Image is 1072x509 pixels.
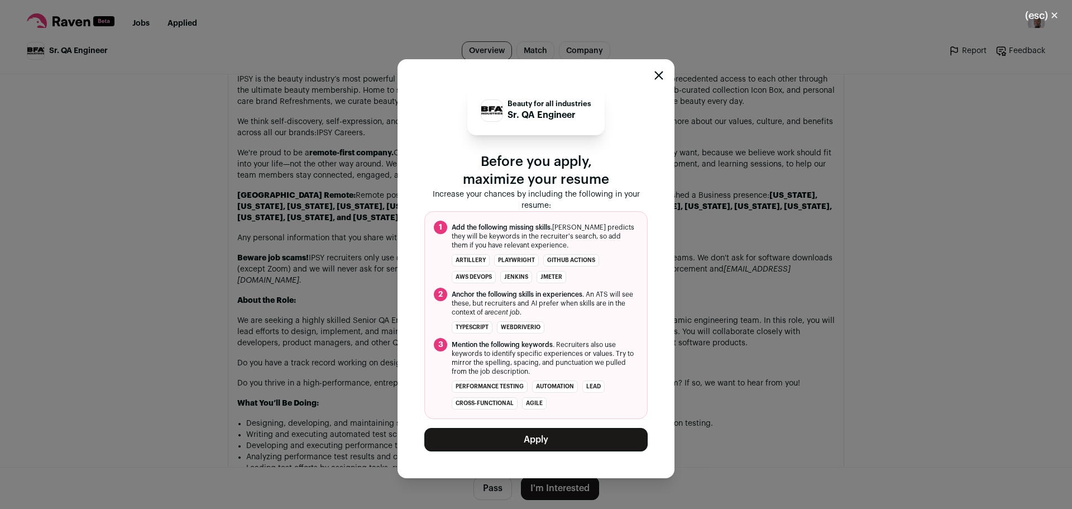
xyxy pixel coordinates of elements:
li: Jenkins [500,271,532,283]
li: performance testing [452,380,528,393]
i: recent job. [488,309,521,316]
span: [PERSON_NAME] predicts they will be keywords in the recruiter's search, so add them if you have r... [452,223,638,250]
p: Increase your chances by including the following in your resume: [424,189,648,211]
li: agile [522,397,547,410]
li: JMeter [537,271,566,283]
button: Close modal [1012,3,1072,28]
span: 3 [434,338,447,351]
p: Sr. QA Engineer [508,108,591,122]
li: TypeScript [452,321,492,334]
button: Apply [424,428,648,451]
button: Close modal [654,71,663,80]
li: GitHub Actions [543,254,599,267]
li: Playwright [494,254,539,267]
span: . Recruiters also use keywords to identify specific experiences or values. Try to mirror the spel... [452,340,638,376]
span: 1 [434,221,447,234]
span: Mention the following keywords [452,341,553,348]
li: lead [582,380,605,393]
span: . An ATS will see these, but recruiters and AI prefer when skills are in the context of a [452,290,638,317]
li: WebdriverIO [497,321,544,334]
p: Beauty for all industries [508,99,591,108]
li: automation [532,380,578,393]
span: 2 [434,288,447,301]
span: Add the following missing skills. [452,224,552,231]
li: Artillery [452,254,490,267]
p: Before you apply, maximize your resume [424,153,648,189]
li: AWS DevOps [452,271,496,283]
span: Anchor the following skills in experiences [452,291,582,298]
img: fb9aa67e93ce4c0ae98451df65be8e6802dcd8876389216db93f1e7576825477.jpg [481,105,502,116]
li: cross-functional [452,397,518,410]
